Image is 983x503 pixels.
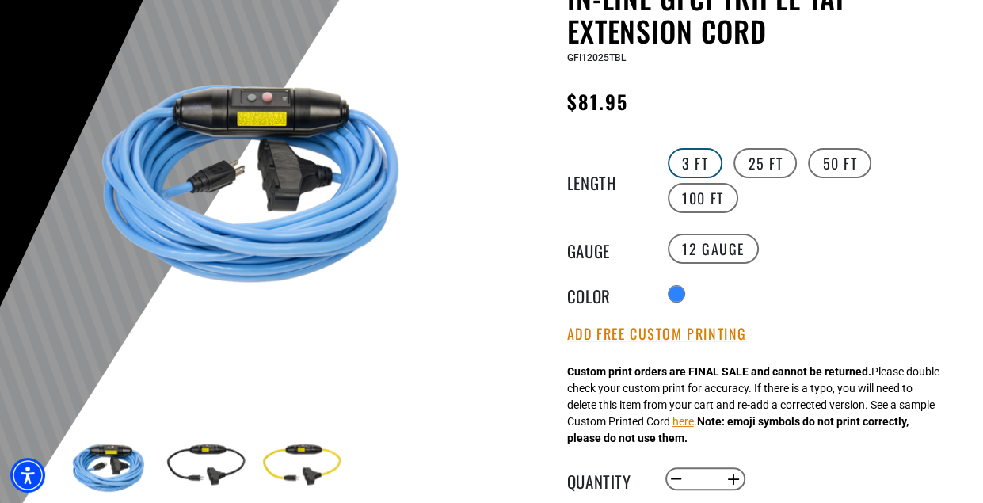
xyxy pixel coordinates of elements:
label: 100 FT [668,183,738,213]
label: 25 FT [733,148,797,178]
label: 3 FT [668,148,722,178]
span: $81.95 [567,87,628,116]
label: 12 Gauge [668,234,759,264]
legend: Length [567,170,646,191]
button: Add Free Custom Printing [567,326,747,343]
strong: Note: emoji symbols do not print correctly, please do not use them. [567,415,909,444]
label: 50 FT [808,148,871,178]
div: Please double check your custom print for accuracy. If there is a typo, you will need to delete t... [567,364,939,447]
label: Quantity [567,469,646,490]
legend: Color [567,284,646,304]
span: GFI12025TBL [567,52,626,63]
legend: Gauge [567,238,646,259]
button: here [672,413,694,430]
strong: Custom print orders are FINAL SALE and cannot be returned. [567,365,871,378]
div: Accessibility Menu [10,458,45,493]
